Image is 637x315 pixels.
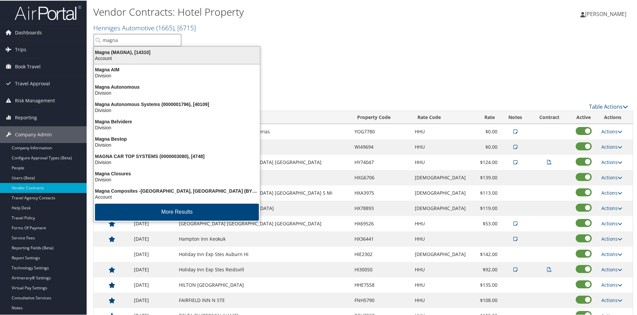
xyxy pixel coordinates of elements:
div: There are contracts. [93,73,633,91]
td: Holiday Inn Exp Stes Auburn Hi [176,246,351,261]
td: $0.00 [475,139,501,154]
td: [DATE] [131,246,176,261]
th: Rate: activate to sort column ascending [475,110,501,123]
a: Henniges Automotive [93,23,196,32]
button: More Results [95,203,259,220]
div: Division [90,159,264,165]
span: Trips [15,41,26,57]
td: HHU [411,154,475,169]
a: [PERSON_NAME] [580,3,633,23]
a: Actions [601,128,622,134]
td: [DATE] [131,215,176,231]
td: YOG7780 [351,123,411,139]
td: $124.00 [475,154,501,169]
a: Actions [601,296,622,303]
div: Division [90,89,264,95]
a: Table Actions [589,102,628,110]
td: HX78893 [351,200,411,215]
th: Property Code: activate to sort column ascending [351,110,411,123]
th: Rate Code: activate to sort column ascending [411,110,475,123]
span: Travel Approval [15,75,50,91]
div: Account [90,193,264,199]
td: HHU [411,292,475,307]
td: $119.00 [475,200,501,215]
td: [GEOGRAPHIC_DATA] [GEOGRAPHIC_DATA] [GEOGRAPHIC_DATA] [176,215,351,231]
span: Book Travel [15,58,41,74]
td: $92.00 [475,261,501,277]
td: [PERSON_NAME] INN STE G [176,169,351,185]
td: HHU [411,231,475,246]
td: $53.00 [475,215,501,231]
td: FNH5790 [351,292,411,307]
td: [DEMOGRAPHIC_DATA] [411,200,475,215]
h1: Vendor Contracts: Hotel Property [93,4,453,18]
div: Magna Bestop [90,135,264,141]
div: Magna (MAGNA), [14310] [90,49,264,55]
span: , [ 6715 ] [174,23,196,32]
td: WI49694 [351,139,411,154]
a: Actions [601,174,622,180]
td: [GEOGRAPHIC_DATA] [GEOGRAPHIC_DATA] [GEOGRAPHIC_DATA] S Mi [176,185,351,200]
td: [GEOGRAPHIC_DATA]-[GEOGRAPHIC_DATA] [176,200,351,215]
td: [DEMOGRAPHIC_DATA] [411,169,475,185]
td: HY74047 [351,154,411,169]
td: $0.00 [475,123,501,139]
td: Candlewood Suites Guadalajara Galerias [176,123,351,139]
span: ( 1665 ) [156,23,174,32]
th: Actions [598,110,633,123]
div: Magna Autonomous [90,83,264,89]
a: Actions [601,158,622,165]
td: [DATE] [131,261,176,277]
td: HHE7558 [351,277,411,292]
div: Magna Composites -[GEOGRAPHIC_DATA], [GEOGRAPHIC_DATA] (BYF-0000003076), [4576] [90,187,264,193]
div: Division [90,72,264,78]
td: HX69526 [351,215,411,231]
td: [GEOGRAPHIC_DATA] [176,139,351,154]
td: HHU [411,277,475,292]
td: [DATE] [131,277,176,292]
div: Division [90,141,264,147]
td: HXG6706 [351,169,411,185]
div: Magna AIM [90,66,264,72]
td: $135.00 [475,277,501,292]
a: Actions [601,143,622,149]
a: Actions [601,266,622,272]
td: HIE2302 [351,246,411,261]
div: Account [90,55,264,61]
td: HX36441 [351,231,411,246]
a: Actions [601,189,622,195]
input: Search Accounts [94,33,181,46]
a: Actions [601,204,622,211]
span: Reporting [15,109,37,125]
td: Hampton Inn Keokuk [176,231,351,246]
td: Holiday Inn Exp Stes Reidsvill [176,261,351,277]
td: [DATE] [131,231,176,246]
td: [DEMOGRAPHIC_DATA] [411,185,475,200]
th: Active: activate to sort column ascending [569,110,598,123]
div: MAGNA CAR TOP SYSTEMS (0000003080), [4748] [90,153,264,159]
td: FAIRFIELD INN N STE [176,292,351,307]
td: HHU [411,139,475,154]
td: HILTON [GEOGRAPHIC_DATA] [176,277,351,292]
td: $142.00 [475,246,501,261]
a: Actions [601,281,622,287]
td: [DEMOGRAPHIC_DATA] [411,246,475,261]
td: HHU [411,215,475,231]
th: Notes: activate to sort column ascending [501,110,530,123]
div: Division [90,176,264,182]
span: Risk Management [15,92,55,108]
div: Magna Belvidere [90,118,264,124]
img: airportal-logo.png [15,4,81,20]
td: $108.00 [475,292,501,307]
td: HHU [411,123,475,139]
td: [DATE] [131,292,176,307]
a: Actions [601,250,622,257]
span: Dashboards [15,24,42,40]
a: Actions [601,235,622,241]
td: $139.00 [475,169,501,185]
th: Hotel Name: activate to sort column ascending [176,110,351,123]
a: Actions [601,220,622,226]
td: [GEOGRAPHIC_DATA] [GEOGRAPHIC_DATA] [GEOGRAPHIC_DATA] [176,154,351,169]
div: Division [90,107,264,113]
div: Magna Closures [90,170,264,176]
